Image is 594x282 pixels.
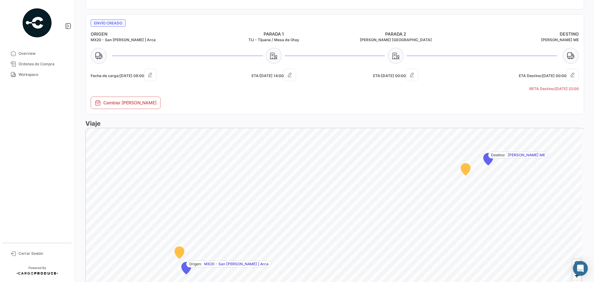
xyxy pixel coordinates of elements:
[91,97,161,109] button: Cambiar [PERSON_NAME]
[457,37,579,43] h5: [PERSON_NAME] ME
[491,152,505,158] span: Destino:
[91,37,213,43] h5: MX20 - San [PERSON_NAME] | Arca
[461,163,471,176] div: Map marker
[335,31,457,37] h4: PARADA 2
[19,51,67,56] span: Overview
[204,261,269,267] span: MX20 - San [PERSON_NAME] | Arca
[19,251,67,256] span: Cerrar Sesión
[22,7,53,38] img: powered-by.png
[91,31,213,37] h4: ORIGEN
[555,86,579,91] span: [DATE] 22:00
[181,262,191,274] div: Map marker
[19,61,67,67] span: Órdenes de Compra
[189,261,202,267] span: Origen:
[174,246,184,259] div: Map marker
[457,31,579,37] h4: DESTINO
[335,37,457,43] h5: [PERSON_NAME] [GEOGRAPHIC_DATA]
[381,73,406,78] span: [DATE] 00:00
[91,20,126,27] span: Envío creado
[542,73,566,78] span: [DATE] 00:00
[119,73,144,78] span: [DATE] 08:00
[508,152,545,158] span: [PERSON_NAME] ME
[213,37,335,43] h5: TIJ - Tijuana / Mesa de Otay
[5,48,69,59] a: Overview
[260,73,284,78] span: [DATE] 14:00
[573,261,588,276] div: Abrir Intercom Messenger
[19,72,67,77] span: Workspace
[5,59,69,69] a: Órdenes de Compra
[85,119,584,128] h3: Viaje
[457,69,579,81] h5: ETA Destino:
[213,31,335,37] h4: PARADA 1
[213,69,335,81] h5: ETA:
[483,153,493,165] div: Map marker
[335,69,457,81] h5: ETA:
[572,271,581,280] button: Zoom in
[5,69,69,80] a: Workspace
[91,69,213,81] h5: Fecha de carga:
[457,86,579,92] h5: RETA Destino:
